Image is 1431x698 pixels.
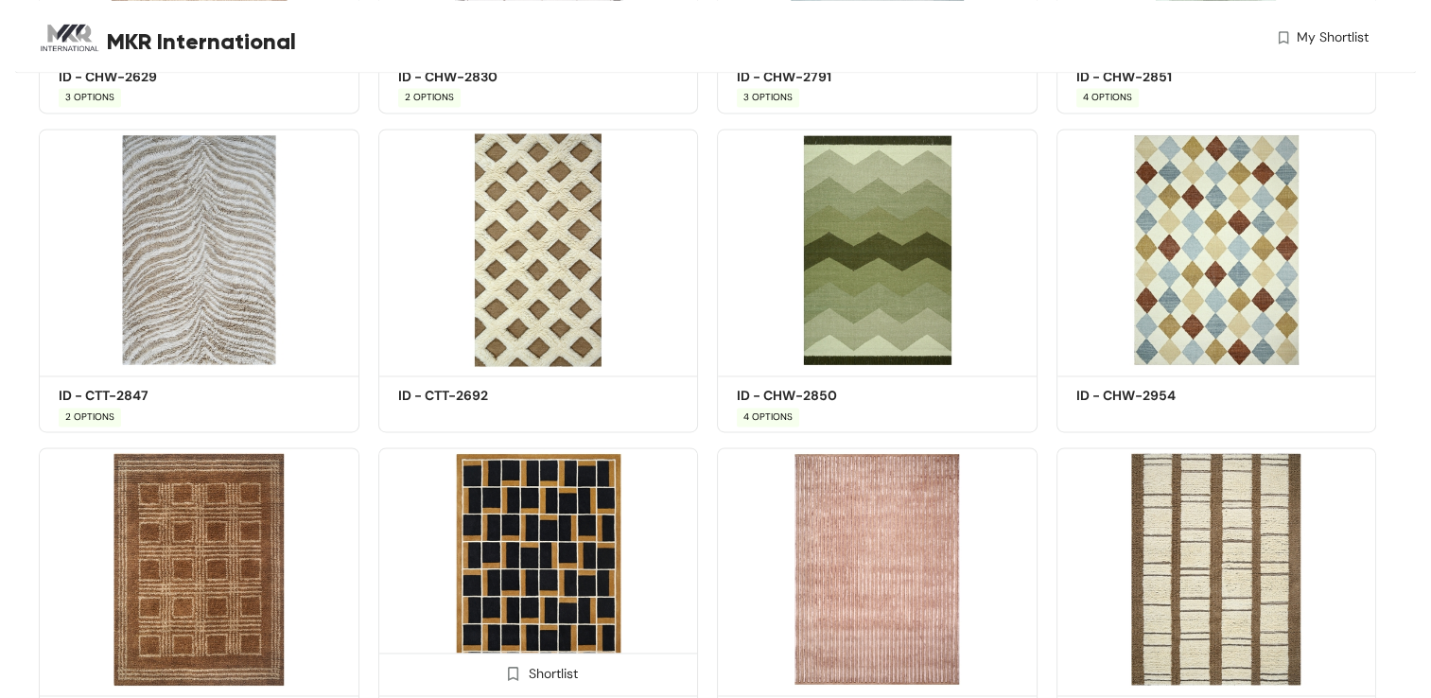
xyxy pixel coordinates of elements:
h5: ID - CHW-2954 [1076,386,1237,406]
span: 2 OPTIONS [398,88,461,107]
h5: ID - CTT-2847 [59,386,219,406]
span: MKR International [107,25,296,59]
span: 4 OPTIONS [737,408,799,427]
h5: ID - CTT-2692 [398,386,559,406]
img: wishlist [1275,27,1292,47]
span: 3 OPTIONS [59,88,121,107]
img: d3e016b9-4e89-41df-b22b-6bda889e76cf [378,447,699,689]
img: 3a845df3-3153-450e-9758-6b08d4f7dec7 [717,129,1038,370]
img: 7cd5568a-b957-4c92-8b3c-642d2e2ab522 [717,447,1038,689]
img: 77beec12-0148-4d60-a0d4-7e0a5a37a5b7 [1056,129,1377,370]
h5: ID - CHW-2850 [737,386,898,406]
span: 3 OPTIONS [737,88,799,107]
img: 9e636439-9cdf-465c-bf83-f5d2e2972340 [1056,447,1377,689]
img: 9df0a40d-9c65-4279-9fa9-946fd99a98a0 [378,129,699,370]
span: 2 OPTIONS [59,408,121,427]
span: My Shortlist [1297,27,1369,47]
span: 4 OPTIONS [1076,88,1139,107]
div: Shortlist [498,663,578,681]
img: 169e0c40-2acf-473d-a673-a363b5c0cf54 [39,447,359,689]
img: Buyer Portal [39,8,100,69]
img: Shortlist [504,664,522,682]
img: 48b725cc-9f49-412e-9ad4-4529d6281bc2 [39,129,359,370]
